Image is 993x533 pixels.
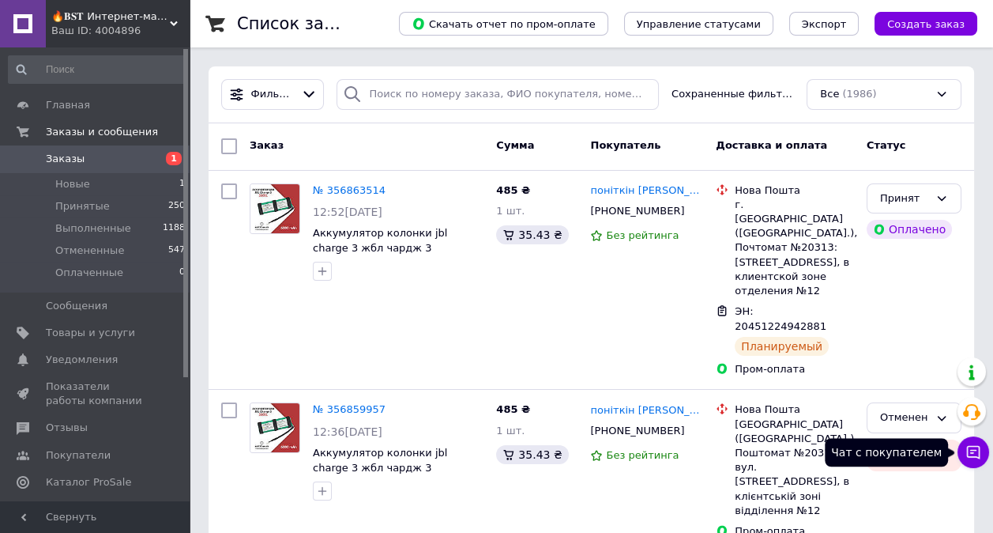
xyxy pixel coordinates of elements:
[496,425,525,437] span: 1 шт.
[168,244,185,258] span: 547
[802,18,846,30] span: Экспорт
[251,87,295,102] span: Фильтры
[313,403,386,415] a: № 356859957
[46,125,158,139] span: Заказы и сообщения
[55,221,131,236] span: Выполненные
[313,184,386,196] a: № 356863514
[820,87,839,102] span: Все
[179,266,185,280] span: 0
[46,448,111,463] span: Покупатели
[606,229,679,241] span: Без рейтинга
[875,12,977,36] button: Создать заказ
[637,18,761,30] span: Управление статусами
[735,403,854,417] div: Нова Пошта
[55,177,90,191] span: Новые
[867,139,906,151] span: Статус
[51,24,190,38] div: Ваш ID: 4004896
[590,205,684,217] span: [PHONE_NUMBER]
[166,152,182,165] span: 1
[590,139,660,151] span: Покупатель
[590,183,703,198] a: поніткін [PERSON_NAME]
[671,87,794,102] span: Сохраненные фильтры:
[880,410,929,426] div: Отменен
[313,447,482,503] a: Аккумулятор колонки jbl charge 3 жбл чардж 3 GSP1029102A CS-JML330SL АКБ Батарея 6000 mAh BST
[590,403,703,418] a: поніткін [PERSON_NAME]
[46,421,88,435] span: Отзывы
[867,220,952,239] div: Оплачено
[337,79,659,110] input: Поиск по номеру заказа, ФИО покупателя, номеру телефона, Email, номеру накладной
[716,139,827,151] span: Доставка и оплата
[46,299,107,313] span: Сообщения
[842,88,876,100] span: (1986)
[46,380,146,408] span: Показатели работы компании
[237,14,373,33] h1: Список заказов
[55,199,110,214] span: Принятые
[496,205,525,217] span: 1 шт.
[313,227,482,283] a: Аккумулятор колонки jbl charge 3 жбл чардж 3 GSP1029102A CS-JML330SL АКБ Батарея 6000 mAh BST
[46,152,85,166] span: Заказы
[735,362,854,376] div: Пром-оплата
[789,12,859,36] button: Экспорт
[179,177,185,191] span: 1
[399,12,608,36] button: Скачать отчет по пром-оплате
[8,55,186,84] input: Поиск
[46,326,135,340] span: Товары и услуги
[957,437,989,468] button: Чат с покупателем
[590,425,684,437] span: [PHONE_NUMBER]
[55,244,124,258] span: Отмененные
[250,184,299,233] img: Фото товару
[606,449,679,461] span: Без рейтинга
[859,17,977,29] a: Создать заказ
[313,425,382,438] span: 12:36[DATE]
[735,198,854,298] div: г. [GEOGRAPHIC_DATA] ([GEOGRAPHIC_DATA].), Почтомат №20313: [STREET_ADDRESS], в клиентской зоне о...
[496,445,568,464] div: 35.43 ₴
[250,139,284,151] span: Заказ
[168,199,185,214] span: 250
[880,191,929,207] div: Принят
[496,225,568,244] div: 35.43 ₴
[250,403,299,452] img: Фото товару
[51,9,170,24] span: 🔥𝐁𝐒𝐓 Интернет-магазин -❗По всем вопросам просьба писать в чат
[735,305,826,332] span: ЭН: 20451224942881
[735,337,829,356] div: Планируемый
[735,183,854,198] div: Нова Пошта
[735,418,854,518] div: [GEOGRAPHIC_DATA] ([GEOGRAPHIC_DATA].), Поштомат №20313: вул. [STREET_ADDRESS], в клієнтській зон...
[412,17,596,31] span: Скачать отчет по пром-оплате
[825,438,948,467] div: Чат с покупателем
[46,353,118,367] span: Уведомления
[163,221,185,236] span: 1188
[250,403,300,453] a: Фото товару
[496,184,530,196] span: 485 ₴
[46,98,90,112] span: Главная
[313,206,382,218] span: 12:52[DATE]
[250,183,300,234] a: Фото товару
[55,266,123,280] span: Оплаченные
[496,139,534,151] span: Сумма
[496,403,530,415] span: 485 ₴
[624,12,773,36] button: Управление статусами
[887,18,965,30] span: Создать заказ
[46,475,131,490] span: Каталог ProSale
